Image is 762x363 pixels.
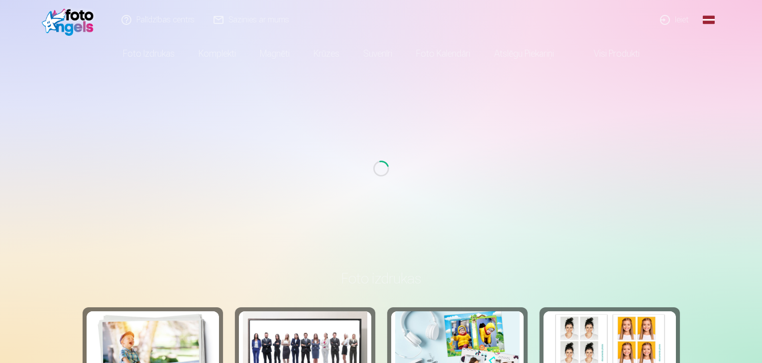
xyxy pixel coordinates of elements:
[566,40,652,68] a: Visi produkti
[42,4,99,36] img: /fa1
[302,40,351,68] a: Krūzes
[351,40,404,68] a: Suvenīri
[248,40,302,68] a: Magnēti
[187,40,248,68] a: Komplekti
[111,40,187,68] a: Foto izdrukas
[91,270,672,287] h3: Foto izdrukas
[482,40,566,68] a: Atslēgu piekariņi
[404,40,482,68] a: Foto kalendāri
